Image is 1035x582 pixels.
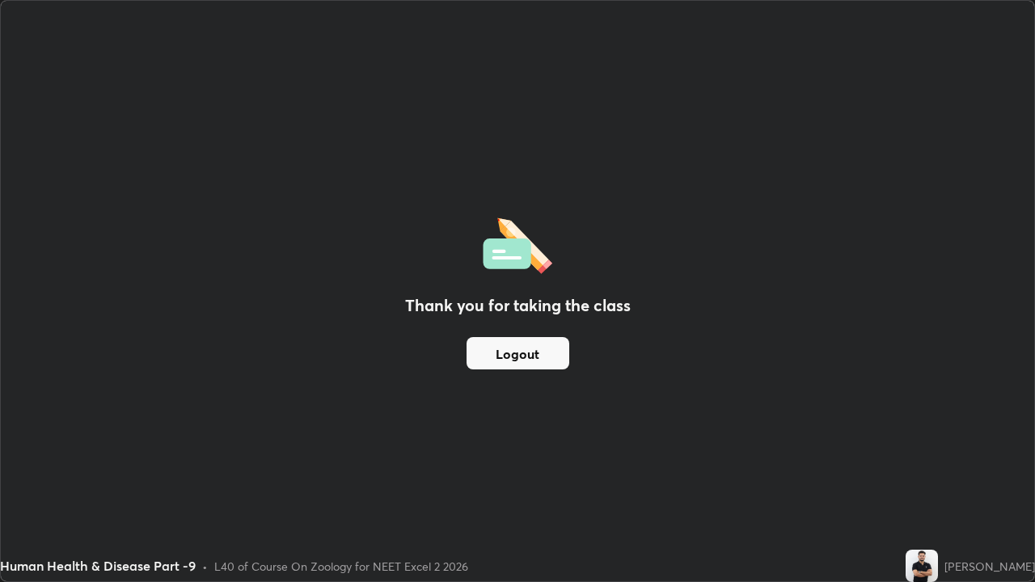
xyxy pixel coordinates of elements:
div: • [202,558,208,575]
img: 368e1e20671c42e499edb1680cf54f70.jpg [906,550,938,582]
button: Logout [467,337,569,369]
div: [PERSON_NAME] [944,558,1035,575]
h2: Thank you for taking the class [405,293,631,318]
img: offlineFeedback.1438e8b3.svg [483,213,552,274]
div: L40 of Course On Zoology for NEET Excel 2 2026 [214,558,468,575]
